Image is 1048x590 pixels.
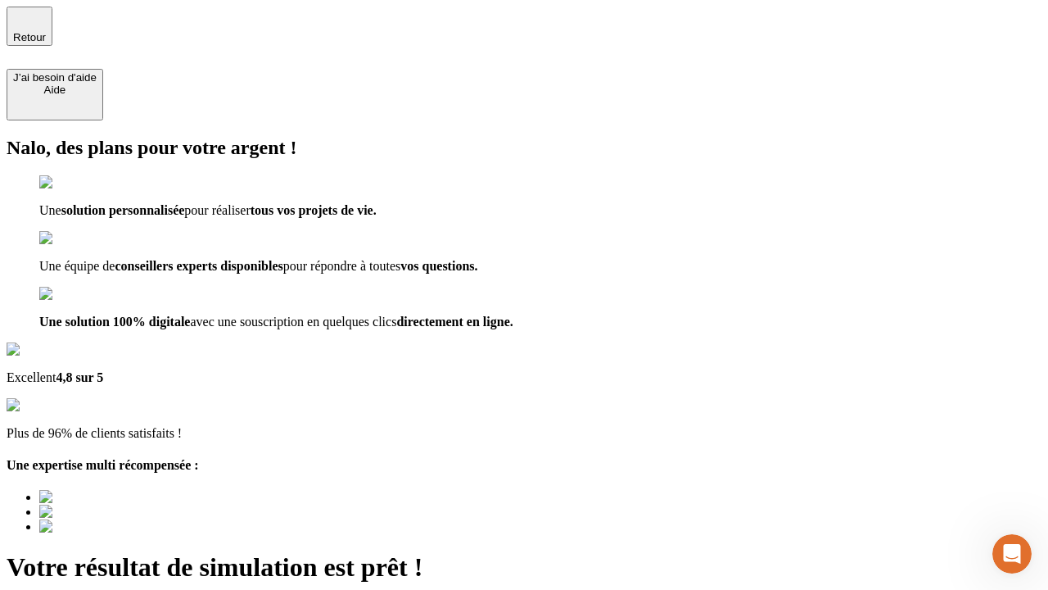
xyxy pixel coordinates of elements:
[283,259,401,273] span: pour répondre à toutes
[39,520,191,534] img: Best savings advice award
[992,534,1032,574] iframe: Intercom live chat
[61,203,185,217] span: solution personnalisée
[39,231,110,246] img: checkmark
[7,426,1041,441] p: Plus de 96% de clients satisfaits !
[39,203,61,217] span: Une
[7,343,102,357] img: Google Review
[39,175,110,190] img: checkmark
[39,315,190,329] span: Une solution 100% digitale
[396,315,513,329] span: directement en ligne.
[39,259,115,273] span: Une équipe de
[190,315,396,329] span: avec une souscription en quelques clics
[56,370,103,384] span: 4,8 sur 5
[7,458,1041,473] h4: Une expertise multi récompensée :
[7,137,1041,159] h2: Nalo, des plans pour votre argent !
[115,259,282,273] span: conseillers experts disponibles
[39,287,110,302] img: checkmark
[7,7,52,46] button: Retour
[13,71,97,84] div: J’ai besoin d'aide
[7,552,1041,583] h1: Votre résultat de simulation est prêt !
[251,203,377,217] span: tous vos projets de vie.
[39,505,191,520] img: Best savings advice award
[13,84,97,96] div: Aide
[7,69,103,120] button: J’ai besoin d'aideAide
[7,398,88,413] img: reviews stars
[7,370,56,384] span: Excellent
[13,31,46,43] span: Retour
[184,203,250,217] span: pour réaliser
[39,490,191,505] img: Best savings advice award
[400,259,477,273] span: vos questions.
